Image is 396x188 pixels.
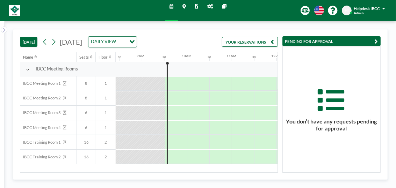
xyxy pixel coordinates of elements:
div: 11AM [226,54,236,58]
span: 1 [96,125,116,130]
div: 30 [163,55,166,59]
span: DAILY VIEW [90,38,117,45]
span: Admin [354,11,364,15]
span: 8 [77,81,96,86]
div: 12PM [271,54,281,58]
span: 16 [77,155,96,159]
span: IBCC Meeting Room 1 [20,81,61,86]
div: Floor [99,55,108,60]
span: 1 [96,110,116,115]
span: Helpdesk IBCC [354,6,380,11]
span: IBCC Meeting Rooms [36,66,78,72]
span: 6 [77,110,96,115]
span: [DATE] [60,38,82,46]
input: Search for option [118,38,125,45]
div: 30 [252,55,256,59]
div: 30 [208,55,211,59]
span: 1 [96,81,116,86]
span: 8 [77,96,96,100]
div: 30 [118,55,121,59]
span: IBCC Training Room 2 [20,155,61,159]
span: IBCC Meeting Room 2 [20,96,61,100]
span: 16 [77,140,96,145]
button: PENDING FOR APPROVAL [282,36,381,46]
span: 2 [96,155,116,159]
h3: You don’t have any requests pending for approval [283,118,380,132]
div: Search for option [88,37,137,47]
span: 1 [96,96,116,100]
img: organization-logo [9,5,20,16]
div: 10AM [182,54,192,58]
button: YOUR RESERVATIONS [222,37,278,47]
span: 6 [77,125,96,130]
div: 9AM [137,54,144,58]
span: IBCC Meeting Room 3 [20,110,61,115]
span: IBCC Training Room 1 [20,140,61,145]
div: Seats [79,55,89,60]
div: Name [23,55,33,60]
span: 2 [96,140,116,145]
span: IBCC Meeting Room 4 [20,125,61,130]
span: HI [345,8,349,13]
button: [DATE] [20,37,37,47]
